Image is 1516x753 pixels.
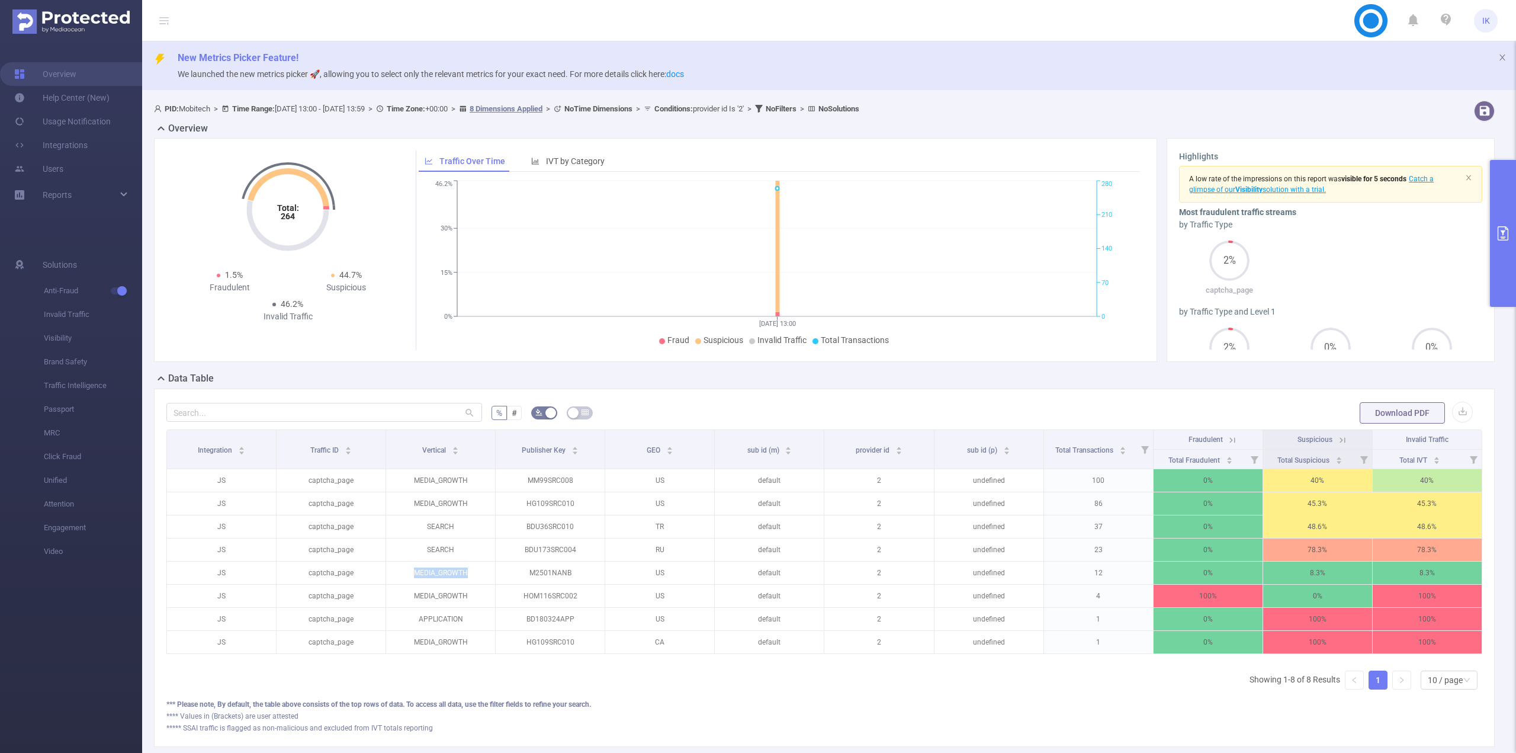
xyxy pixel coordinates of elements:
p: JS [167,539,276,561]
div: Sort [571,445,579,452]
span: Anti-Fraud [44,279,142,303]
p: JS [167,608,276,630]
div: Suspicious [288,281,404,294]
h3: Highlights [1179,150,1482,163]
tspan: 140 [1101,245,1112,253]
p: US [605,492,714,515]
i: icon: caret-down [452,450,459,453]
span: provider id Is '2' [654,104,744,113]
p: undefined [934,631,1043,653]
span: We launched the new metrics picker 🚀, allowing you to select only the relevant metrics for your e... [178,69,684,79]
p: JS [167,515,276,538]
i: icon: close [1498,53,1507,62]
i: icon: caret-up [238,445,245,448]
div: Sort [785,445,792,452]
div: Sort [1335,455,1342,462]
span: Invalid Traffic [1406,435,1448,444]
p: JS [167,469,276,492]
tspan: [DATE] 13:00 [759,320,796,328]
p: captcha_page [277,469,386,492]
p: 12 [1044,562,1153,584]
span: Reports [43,190,72,200]
i: Filter menu [1136,430,1153,469]
span: IK [1482,9,1490,33]
p: M2501NANB [496,562,605,584]
a: Users [14,157,63,181]
tspan: 15% [441,269,452,277]
tspan: Total: [277,203,299,213]
div: 10 / page [1428,671,1463,689]
p: 100% [1373,585,1482,607]
p: default [715,562,824,584]
p: TR [605,515,714,538]
b: No Time Dimensions [564,104,632,113]
p: US [605,562,714,584]
span: > [542,104,554,113]
p: 8.3% [1263,562,1372,584]
span: Total Transactions [821,335,889,345]
i: Filter menu [1246,450,1263,469]
p: default [715,492,824,515]
span: # [512,408,517,418]
p: 2 [824,608,933,630]
i: icon: caret-up [1433,455,1440,459]
p: APPLICATION [386,608,495,630]
p: 45.3% [1373,492,1482,515]
p: default [715,539,824,561]
span: A low rate of the impressions on this report [1189,175,1326,183]
a: Reports [43,183,72,207]
p: 0% [1263,585,1372,607]
i: icon: caret-down [666,450,673,453]
span: GEO [647,446,662,454]
p: 78.3% [1263,539,1372,561]
p: 100 [1044,469,1153,492]
span: sub id (p) [967,446,999,454]
span: Total Fraudulent [1168,456,1222,464]
p: MEDIA_GROWTH [386,585,495,607]
span: Suspicious [704,335,743,345]
span: Attention [44,492,142,516]
i: icon: bg-colors [535,409,542,416]
button: icon: close [1465,171,1472,184]
tspan: 46.2% [435,181,452,188]
b: No Solutions [818,104,859,113]
i: icon: caret-down [572,450,579,453]
p: 100% [1373,608,1482,630]
i: icon: caret-down [1004,450,1010,453]
span: > [210,104,221,113]
p: BD180324APP [496,608,605,630]
p: 100% [1373,631,1482,653]
div: Fraudulent [171,281,288,294]
li: Showing 1-8 of 8 Results [1250,671,1340,690]
p: JS [167,631,276,653]
div: ***** SSAI traffic is flagged as non-malicious and excluded from IVT totals reporting [166,723,1482,733]
b: PID: [165,104,179,113]
p: 2 [824,631,933,653]
span: Mobitech [DATE] 13:00 - [DATE] 13:59 +00:00 [154,104,859,113]
div: by Traffic Type and Level 1 [1179,306,1482,318]
i: icon: caret-down [1226,459,1232,463]
b: Visibility [1235,185,1263,194]
p: undefined [934,515,1043,538]
span: 1.5% [225,270,243,280]
i: icon: caret-down [785,450,792,453]
p: default [715,631,824,653]
span: Vertical [422,446,448,454]
i: icon: caret-down [1336,459,1342,463]
p: default [715,585,824,607]
p: undefined [934,585,1043,607]
span: 2% [1209,256,1250,265]
a: Integrations [14,133,88,157]
button: icon: close [1498,51,1507,64]
p: 100% [1154,585,1263,607]
p: MEDIA_GROWTH [386,562,495,584]
div: Sort [238,445,245,452]
p: captcha_page [277,515,386,538]
i: icon: line-chart [425,157,433,165]
tspan: 280 [1101,181,1112,188]
span: Invalid Traffic [757,335,807,345]
p: RU [605,539,714,561]
span: 2% [1209,343,1250,353]
span: 46.2% [281,299,303,309]
i: icon: caret-up [452,445,459,448]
